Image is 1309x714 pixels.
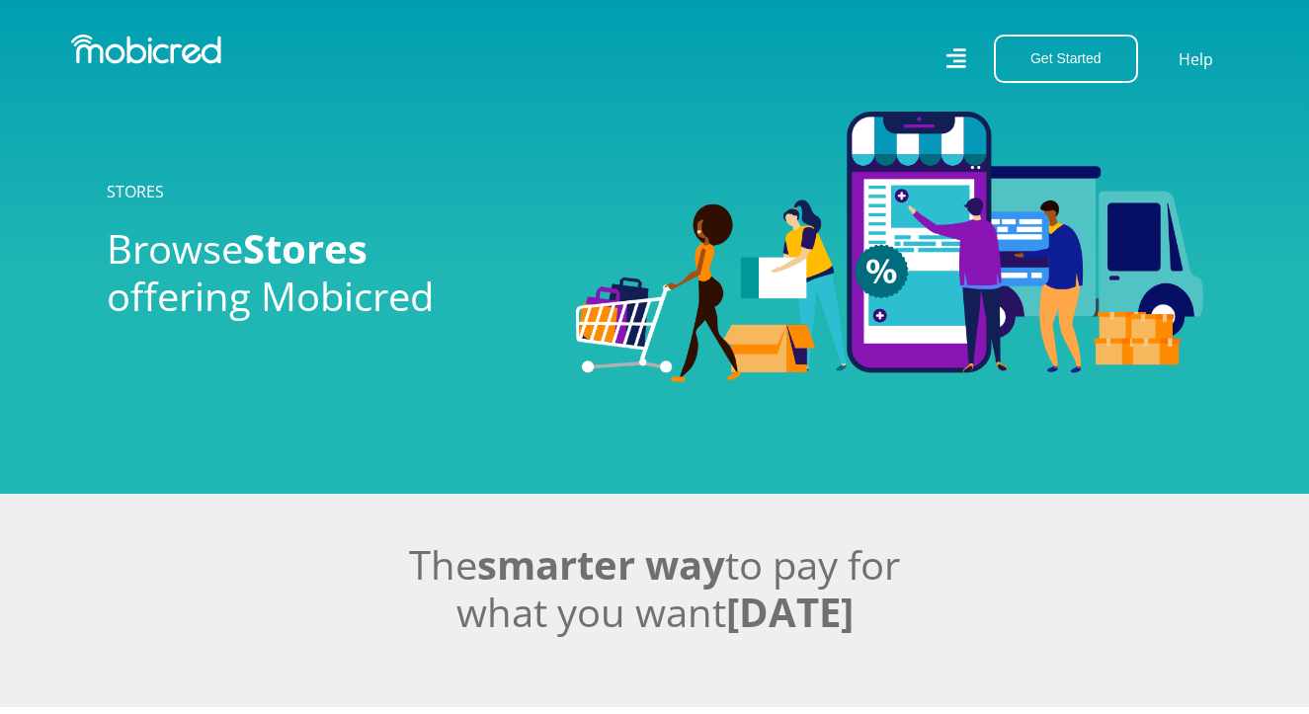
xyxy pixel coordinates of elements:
[576,112,1203,382] img: Stores
[1178,46,1214,72] a: Help
[107,225,546,320] h2: Browse offering Mobicred
[243,221,368,276] span: Stores
[726,585,854,639] span: [DATE]
[107,181,164,202] a: STORES
[994,35,1138,83] button: Get Started
[107,541,1203,636] h2: The to pay for what you want
[71,35,221,64] img: Mobicred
